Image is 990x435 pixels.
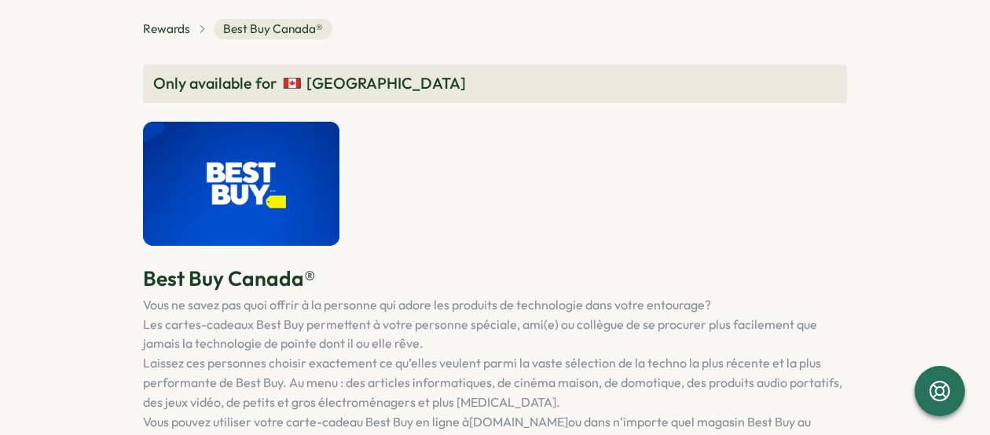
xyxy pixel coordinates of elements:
[306,71,466,96] span: [GEOGRAPHIC_DATA]
[214,19,332,39] span: Best Buy Canada®
[143,297,711,313] span: Vous ne savez pas quoi offrir à la personne qui adore les produits de technologie dans votre ento...
[153,71,277,96] span: Only available for
[143,122,339,246] img: Best Buy Canada®
[143,355,842,410] span: Laissez ces personnes choisir exactement ce qu’elles veulent parmi la vaste sélection de la techn...
[143,265,847,292] p: Best Buy Canada®
[143,316,817,352] span: Les cartes-cadeaux Best Buy permettent à votre personne spéciale, ami(e) ou collègue de se procur...
[143,414,469,430] span: Vous pouvez utiliser votre carte-cadeau Best Buy en ligne à
[283,74,302,93] img: Canada
[143,20,190,38] a: Rewards
[469,414,568,430] a: [DOMAIN_NAME]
